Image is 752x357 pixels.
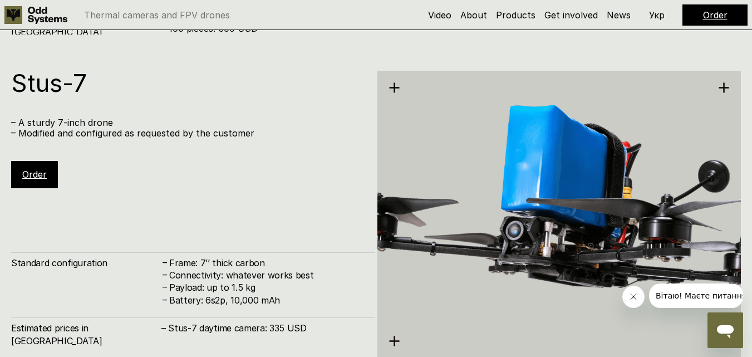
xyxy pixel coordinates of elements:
[622,286,645,308] iframe: Закрыть сообщение
[649,283,743,308] iframe: Сообщение от компании
[163,256,167,268] h4: –
[169,257,364,269] h4: Frame: 7’’ thick carbon
[7,8,102,17] span: Вітаю! Маєте питання?
[84,11,230,19] p: Thermal cameras and FPV drones
[460,9,487,21] a: About
[649,11,665,19] p: Укр
[11,71,364,95] h1: Stus-7
[607,9,631,21] a: News
[11,322,161,347] h4: Estimated prices in [GEOGRAPHIC_DATA]
[169,269,364,281] h4: Connectivity: whatever works best
[11,118,364,128] p: – A sturdy 7-inch drone
[11,257,161,269] h4: Standard configuration
[707,312,743,348] iframe: Кнопка запуска окна обмена сообщениями
[163,281,167,293] h4: –
[703,9,728,21] a: Order
[11,128,364,139] p: – Modified and configured as requested by the customer
[169,281,364,294] h4: Payload: up to 1.5 kg
[163,268,167,281] h4: –
[161,322,364,334] h4: – Stus-7 daytime camera: 335 USD
[163,294,167,306] h4: –
[169,294,364,306] h4: Battery: 6s2p, 10,000 mAh
[496,9,535,21] a: Products
[544,9,598,21] a: Get involved
[22,169,47,180] a: Order
[428,9,451,21] a: Video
